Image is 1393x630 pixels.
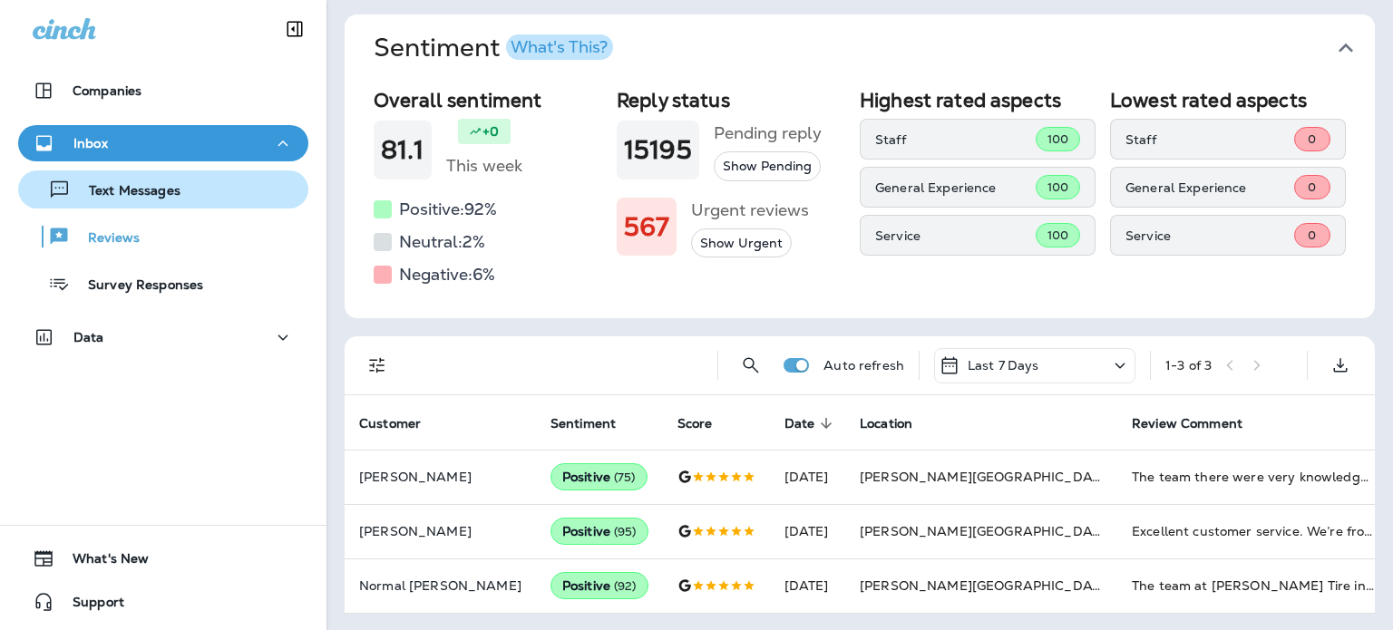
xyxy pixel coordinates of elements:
[506,34,613,60] button: What's This?
[875,132,1036,147] p: Staff
[73,136,108,150] p: Inbox
[875,228,1036,243] p: Service
[54,595,124,616] span: Support
[714,119,822,148] h5: Pending reply
[359,415,444,431] span: Customer
[968,358,1039,373] p: Last 7 Days
[784,415,839,431] span: Date
[550,463,648,490] div: Positive
[550,572,648,599] div: Positive
[770,504,846,558] td: [DATE]
[875,180,1036,195] p: General Experience
[70,277,203,295] p: Survey Responses
[691,196,809,225] h5: Urgent reviews
[1308,131,1316,147] span: 0
[73,83,141,98] p: Companies
[550,415,639,431] span: Sentiment
[860,523,1113,539] span: [PERSON_NAME][GEOGRAPHIC_DATA]
[446,151,522,180] h5: This week
[18,265,308,303] button: Survey Responses
[860,89,1096,111] h2: Highest rated aspects
[399,228,485,257] h5: Neutral: 2 %
[1125,132,1294,147] p: Staff
[18,73,308,109] button: Companies
[18,218,308,256] button: Reviews
[1322,347,1359,383] button: Export as CSV
[482,122,499,141] p: +0
[381,135,424,165] h1: 81.1
[1132,468,1375,486] div: The team there were very knowledgeable and friendly.
[677,415,736,431] span: Score
[71,183,180,200] p: Text Messages
[714,151,821,181] button: Show Pending
[550,416,616,431] span: Sentiment
[1047,228,1068,243] span: 100
[550,518,648,545] div: Positive
[1047,131,1068,147] span: 100
[374,89,602,111] h2: Overall sentiment
[18,540,308,577] button: What's New
[1125,228,1294,243] p: Service
[1132,577,1375,595] div: The team at Jensen Tire in Bellevue, Nebraska, are awesome! I went in for a tire repair and they ...
[860,469,1113,485] span: [PERSON_NAME][GEOGRAPHIC_DATA]
[359,416,421,431] span: Customer
[624,135,692,165] h1: 15195
[677,416,713,431] span: Score
[18,584,308,620] button: Support
[1047,179,1068,195] span: 100
[614,470,636,485] span: ( 75 )
[1110,89,1346,111] h2: Lowest rated aspects
[359,15,1389,82] button: SentimentWhat's This?
[1125,180,1294,195] p: General Experience
[345,82,1375,318] div: SentimentWhat's This?
[733,347,769,383] button: Search Reviews
[359,347,395,383] button: Filters
[1308,228,1316,243] span: 0
[1308,179,1316,195] span: 0
[784,416,815,431] span: Date
[359,578,521,593] p: Normal [PERSON_NAME]
[511,39,608,55] div: What's This?
[359,524,521,538] p: [PERSON_NAME]
[18,319,308,355] button: Data
[1165,358,1212,373] div: 1 - 3 of 3
[860,577,1113,594] span: [PERSON_NAME][GEOGRAPHIC_DATA]
[73,330,104,344] p: Data
[770,450,846,504] td: [DATE]
[617,89,845,111] h2: Reply status
[614,524,637,539] span: ( 95 )
[860,416,912,431] span: Location
[54,551,149,573] span: What's New
[614,578,637,594] span: ( 92 )
[399,260,495,289] h5: Negative: 6 %
[823,358,904,373] p: Auto refresh
[70,230,140,247] p: Reviews
[691,228,792,258] button: Show Urgent
[1132,415,1266,431] span: Review Comment
[770,558,846,613] td: [DATE]
[269,11,320,47] button: Collapse Sidebar
[18,170,308,208] button: Text Messages
[624,212,669,242] h1: 567
[374,33,613,63] h1: Sentiment
[18,125,308,161] button: Inbox
[1132,416,1242,431] span: Review Comment
[860,415,936,431] span: Location
[1132,522,1375,540] div: Excellent customer service. We’re from out of town and just popped in on a Friday at 3:00pm with ...
[359,470,521,484] p: [PERSON_NAME]
[399,195,497,224] h5: Positive: 92 %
